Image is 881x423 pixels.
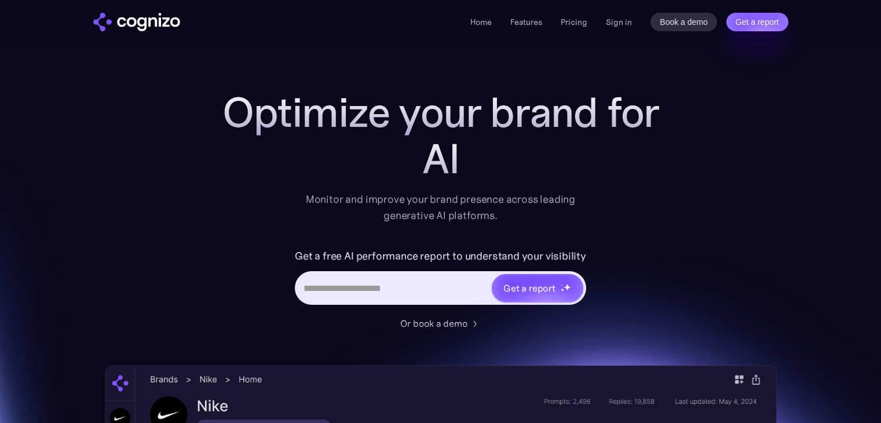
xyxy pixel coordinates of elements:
[470,17,492,27] a: Home
[726,13,788,31] a: Get a report
[298,191,583,224] div: Monitor and improve your brand presence across leading generative AI platforms.
[564,283,571,291] img: star
[650,13,717,31] a: Book a demo
[93,13,180,31] img: cognizo logo
[606,15,632,29] a: Sign in
[295,247,586,265] label: Get a free AI performance report to understand your visibility
[209,136,672,182] div: AI
[400,316,467,330] div: Or book a demo
[561,284,562,286] img: star
[93,13,180,31] a: home
[400,316,481,330] a: Or book a demo
[510,17,542,27] a: Features
[295,247,586,311] form: Hero URL Input Form
[561,17,587,27] a: Pricing
[209,89,672,136] h1: Optimize your brand for
[503,281,555,295] div: Get a report
[491,273,584,303] a: Get a reportstarstarstar
[561,288,565,292] img: star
